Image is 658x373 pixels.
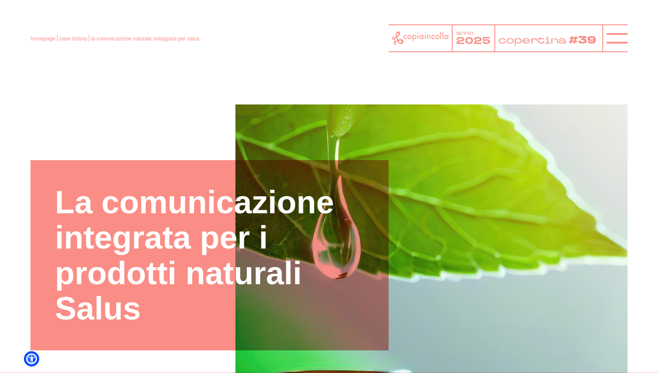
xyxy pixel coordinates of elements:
tspan: copertina [498,33,568,47]
tspan: #39 [570,33,598,48]
span: la comunicazione naturale sviluppata per salus [91,36,199,42]
a: case history [59,36,87,42]
tspan: 2025 [456,34,490,47]
a: homepage [30,36,55,42]
tspan: anno [456,30,473,37]
h1: La comunicazione integrata per i prodotti naturali Salus [55,185,364,326]
a: Open Accessibility Menu [26,353,37,364]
